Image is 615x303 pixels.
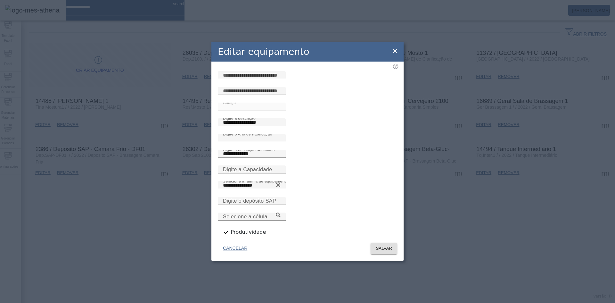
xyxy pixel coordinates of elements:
mat-label: Código [223,100,236,105]
input: Number [223,213,281,221]
mat-label: Digite o Ano de Fabricação [223,132,272,136]
button: CANCELAR [218,243,252,254]
mat-label: Selecione a célula [223,214,267,219]
mat-label: Digite a descrição abreviada [223,147,275,152]
span: SALVAR [376,245,392,252]
mat-label: Selecione a família de equipamento [223,179,288,183]
button: SALVAR [371,243,397,254]
mat-label: Digite a Capacidade [223,166,272,172]
h2: Editar equipamento [218,45,309,59]
label: Produtividade [229,228,266,236]
mat-label: Digite o depósito SAP [223,198,276,203]
input: Number [223,181,281,189]
mat-label: Digite a descrição [223,116,256,120]
span: CANCELAR [223,245,247,252]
